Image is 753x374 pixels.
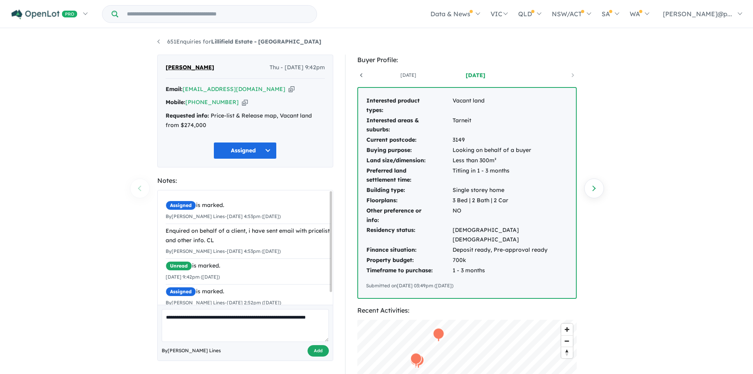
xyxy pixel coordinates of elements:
span: [PERSON_NAME]@p... [663,10,732,18]
td: Other preference or info: [366,206,452,226]
span: Assigned [166,287,196,296]
span: Thu - [DATE] 9:42pm [270,63,325,72]
span: Unread [166,261,192,271]
button: Reset bearing to north [561,347,573,358]
td: Timeframe to purchase: [366,266,452,276]
td: Floorplans: [366,196,452,206]
td: 3149 [452,135,568,145]
td: Interested areas & suburbs: [366,116,452,135]
div: is marked. [166,201,331,210]
div: Map marker [412,354,424,369]
td: Deposit ready, Pre-approval ready [452,245,568,255]
td: 1 - 3 months [452,266,568,276]
div: Enquired on behalf of a client, i have sent email with pricelist and other info. CL [166,226,331,245]
button: Assigned [213,142,277,159]
td: Property budget: [366,255,452,266]
span: [PERSON_NAME] [166,63,214,72]
td: Interested product types: [366,96,452,116]
div: Map marker [432,328,444,342]
small: By [PERSON_NAME] Lines - [DATE] 2:52pm ([DATE]) [166,300,281,306]
input: Try estate name, suburb, builder or developer [120,6,315,23]
a: [DATE] [442,71,509,79]
strong: Email: [166,85,183,93]
button: Zoom in [561,324,573,335]
div: Recent Activities: [357,305,577,316]
button: Copy [242,98,248,106]
td: Finance situation: [366,245,452,255]
div: Map marker [410,353,422,367]
td: Tarneit [452,116,568,135]
td: Land size/dimension: [366,156,452,166]
span: Assigned [166,201,196,210]
div: is marked. [166,261,331,271]
strong: Mobile: [166,99,185,106]
small: By [PERSON_NAME] Lines - [DATE] 4:53pm ([DATE]) [166,248,281,254]
strong: Requested info: [166,112,209,119]
td: Preferred land settlement time: [366,166,452,186]
nav: breadcrumb [157,37,596,47]
td: 700k [452,255,568,266]
td: Vacant land [452,96,568,116]
td: Building type: [366,185,452,196]
span: By [PERSON_NAME] Lines [162,347,221,355]
small: By [PERSON_NAME] Lines - [DATE] 4:53pm ([DATE]) [166,213,281,219]
td: Less than 300m² [452,156,568,166]
a: [EMAIL_ADDRESS][DOMAIN_NAME] [183,85,285,93]
div: Map marker [410,354,421,368]
td: [DEMOGRAPHIC_DATA] [DEMOGRAPHIC_DATA] [452,225,568,245]
td: Current postcode: [366,135,452,145]
small: [DATE] 9:42pm ([DATE]) [166,274,220,280]
div: Notes: [157,175,333,186]
td: Looking on behalf of a buyer [452,145,568,156]
td: Single storey home [452,185,568,196]
button: Add [308,345,329,357]
a: 651Enquiries forLillifield Estate - [GEOGRAPHIC_DATA] [157,38,321,45]
a: [PHONE_NUMBER] [185,99,239,106]
button: Zoom out [561,335,573,347]
div: Price-list & Release map, Vacant land from $274,000 [166,111,325,130]
div: Submitted on [DATE] 03:49pm ([DATE]) [366,282,568,290]
td: Titling in 1 - 3 months [452,166,568,186]
button: Copy [289,85,294,93]
td: Residency status: [366,225,452,245]
img: Openlot PRO Logo White [11,9,77,19]
td: Buying purpose: [366,145,452,156]
div: Buyer Profile: [357,55,577,65]
strong: Lillifield Estate - [GEOGRAPHIC_DATA] [211,38,321,45]
span: Reset bearing to north [561,347,573,358]
a: [DATE] [375,71,442,79]
div: is marked. [166,287,331,296]
td: 3 Bed | 2 Bath | 2 Car [452,196,568,206]
td: NO [452,206,568,226]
